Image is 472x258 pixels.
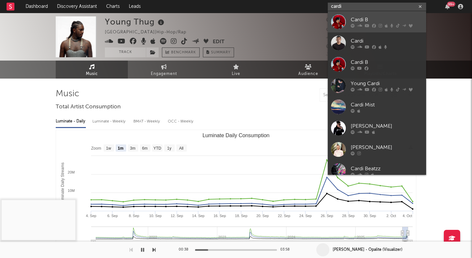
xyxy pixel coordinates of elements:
text: 2. Oct [386,214,396,218]
text: 1w [106,146,111,151]
div: Cardi [351,37,423,45]
div: Cardi B [351,16,423,24]
text: 14. Sep [192,214,205,218]
a: Engagement [128,61,200,79]
a: Cardi B [328,11,426,32]
text: 3m [130,146,136,151]
div: Cardi B [351,58,423,66]
text: Luminate Daily Streams [60,162,65,204]
span: 1,636,675 [326,36,355,40]
div: [GEOGRAPHIC_DATA] | Hip-Hop/Rap [105,28,194,36]
button: Edit [213,38,225,46]
text: 22. Sep [278,214,290,218]
text: 8. Sep [129,214,139,218]
text: 24. Sep [299,214,312,218]
a: Young Cardi [328,75,426,96]
input: Search by song name or URL [320,93,389,98]
span: Summary [211,51,230,54]
div: Luminate - Weekly [92,116,127,127]
div: BMAT - Weekly [133,116,161,127]
text: 12. Sep [171,214,183,218]
text: 28. Sep [342,214,355,218]
input: Search for artists [328,3,426,11]
a: Benchmark [162,47,200,57]
text: 1m [118,146,123,151]
text: 18. Sep [235,214,247,218]
div: 99 + [447,2,455,7]
div: [PERSON_NAME] - Opalite (Visualizer) [333,247,403,253]
text: 20. Sep [256,214,269,218]
text: 4. Oct [403,214,412,218]
button: Track [105,47,146,57]
a: Music [56,61,128,79]
div: Cardi Mist [351,101,423,109]
text: 20M [68,170,75,174]
a: Cardi Beatzz [328,160,426,181]
text: 16. Sep [213,214,226,218]
a: [PERSON_NAME] [328,118,426,139]
text: 6. Sep [107,214,118,218]
text: All [179,146,183,151]
text: 1y [167,146,171,151]
div: Cardi Beatzz [351,165,423,173]
div: Luminate - Daily [56,116,86,127]
a: Cardi B [328,54,426,75]
iframe: Taylor Swift - Opalite (Visualizer) [2,200,75,240]
a: Cardi Mist [328,96,426,118]
span: Jump Score: 74.4 [326,52,365,57]
text: 26. Sep [321,214,333,218]
div: Young Cardi [351,80,423,87]
button: Summary [203,47,234,57]
span: Audience [298,70,318,78]
span: 1,600,000 [326,27,356,31]
span: Benchmark [171,49,196,57]
span: Music [86,70,98,78]
a: [PERSON_NAME] [328,139,426,160]
span: 30,267,811 Monthly Listeners [326,45,398,49]
text: 30. Sep [364,214,376,218]
text: Zoom [91,146,101,151]
div: [PERSON_NAME] [351,122,423,130]
a: Audience [272,61,344,79]
div: [PERSON_NAME] [351,143,423,151]
text: 10M [68,189,75,193]
div: 00:38 [179,246,192,254]
span: Engagement [151,70,177,78]
button: 99+ [445,4,450,9]
div: 03:58 [280,246,293,254]
a: Live [200,61,272,79]
text: 10. Sep [149,214,162,218]
text: YTD [153,146,161,151]
div: OCC - Weekly [168,116,194,127]
div: Young Thug [105,16,166,27]
text: 4. Sep [86,214,96,218]
a: Cardi [328,32,426,54]
text: Luminate Daily Consumption [203,133,270,138]
span: Live [232,70,240,78]
text: 6m [142,146,148,151]
span: 12,343,398 [326,18,358,22]
span: Total Artist Consumption [56,103,121,111]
